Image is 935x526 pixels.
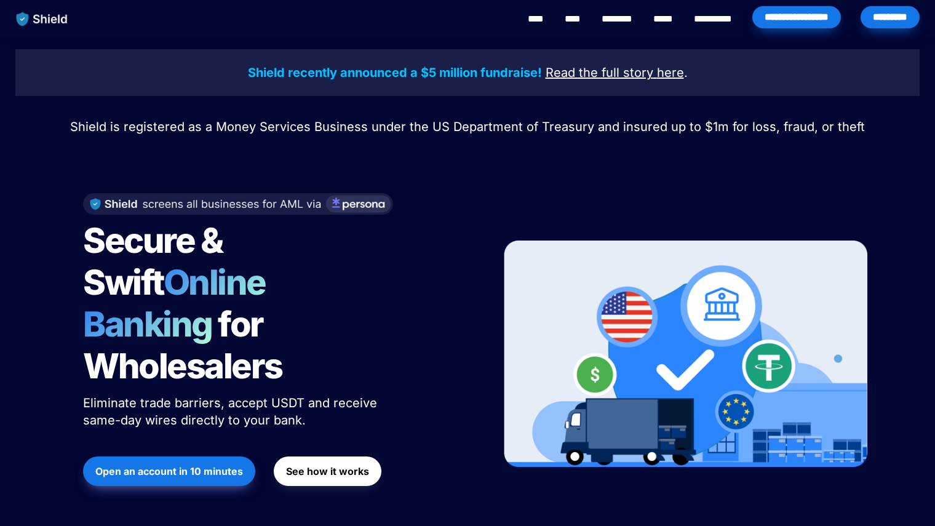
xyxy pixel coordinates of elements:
[83,396,381,428] span: Eliminate trade barriers, accept USDT and receive same-day wires directly to your bank.
[274,456,381,486] button: See how it works
[684,65,688,80] span: .
[546,67,653,79] a: Read the full story
[248,65,542,80] strong: Shield recently announced a $5 million fundraise!
[286,465,369,477] strong: See how it works
[83,303,282,387] span: for Wholesalers
[95,465,243,477] strong: Open an account in 10 minutes
[274,450,381,492] a: See how it works
[83,456,255,486] button: Open an account in 10 minutes
[83,261,278,345] span: Online Banking
[657,67,684,79] a: here
[10,6,74,32] img: website logo
[546,65,653,80] u: Read the full story
[70,119,865,134] span: Shield is registered as a Money Services Business under the US Department of Treasury and insured...
[83,220,228,303] span: Secure & Swift
[657,65,684,80] u: here
[83,450,255,492] a: Open an account in 10 minutes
